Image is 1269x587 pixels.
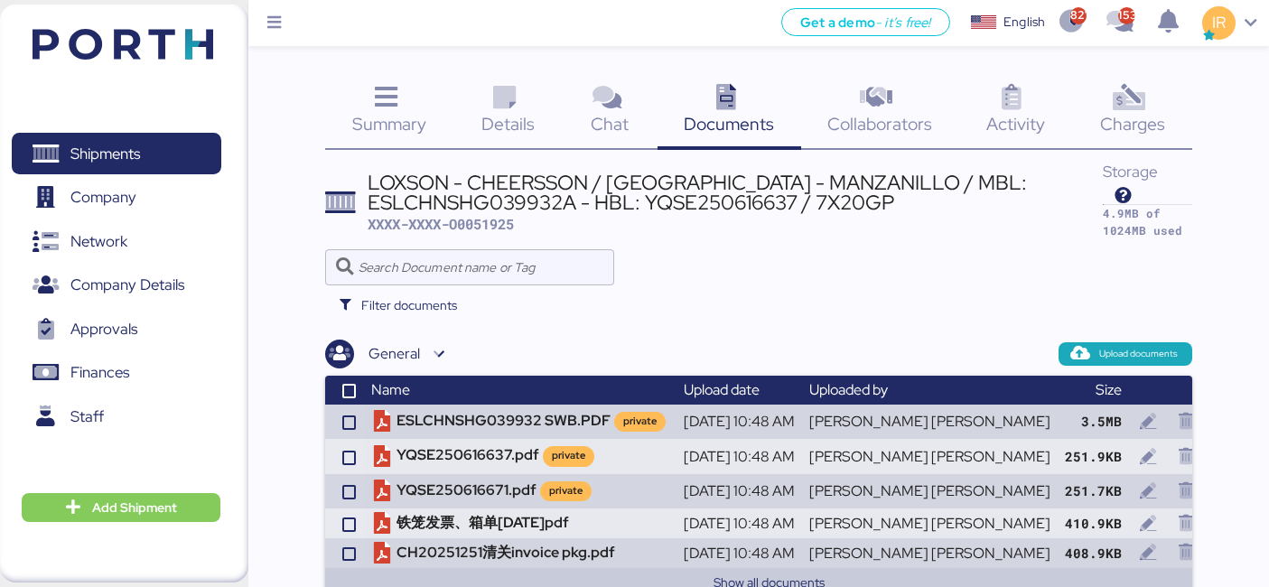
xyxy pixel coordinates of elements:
div: private [623,414,657,429]
span: Company Details [70,272,184,298]
span: Company [70,184,136,210]
a: Finances [12,352,221,394]
td: CH20251251清关invoice pkg.pdf [364,538,676,568]
input: Search Document name or Tag [359,249,603,285]
a: Network [12,220,221,262]
a: Approvals [12,308,221,349]
span: Filter documents [361,294,457,316]
button: Upload documents [1059,342,1193,366]
a: Company Details [12,265,221,306]
td: [PERSON_NAME] [PERSON_NAME] [802,538,1058,568]
button: Menu [259,8,290,39]
td: 铁笼发票、箱单[DATE]pdf [364,508,676,538]
td: [PERSON_NAME] [PERSON_NAME] [802,439,1058,473]
td: ESLCHNSHG039932 SWB.PDF [364,405,676,439]
span: Upload documents [1099,346,1178,362]
span: Documents [684,112,774,135]
a: Company [12,177,221,219]
td: 410.9KB [1058,508,1129,538]
div: General [369,343,420,365]
td: [DATE] 10:48 AM [676,439,802,473]
span: Upload date [684,380,760,399]
span: XXXX-XXXX-O0051925 [368,215,514,233]
td: [DATE] 10:48 AM [676,508,802,538]
span: Approvals [70,316,137,342]
button: Add Shipment [22,493,220,522]
span: Finances [70,359,129,386]
span: Details [481,112,535,135]
span: Size [1096,380,1122,399]
span: Name [371,380,410,399]
div: 4.9MB of 1024MB used [1103,205,1192,239]
td: 251.9KB [1058,439,1129,473]
td: [PERSON_NAME] [PERSON_NAME] [802,508,1058,538]
td: [DATE] 10:48 AM [676,538,802,568]
td: YQSE250616671.pdf [364,474,676,508]
span: Chat [591,112,629,135]
td: 251.7KB [1058,474,1129,508]
div: LOXSON - CHEERSSON / [GEOGRAPHIC_DATA] - MANZANILLO / MBL: ESLCHNSHG039932A - HBL: YQSE250616637 ... [368,172,1103,213]
span: Uploaded by [809,380,888,399]
span: Staff [70,404,104,430]
span: IR [1212,11,1226,34]
td: 3.5MB [1058,405,1129,439]
span: Storage [1103,161,1158,182]
a: Shipments [12,133,221,174]
span: Collaborators [827,112,932,135]
span: Charges [1100,112,1165,135]
a: Staff [12,396,221,437]
button: Filter documents [325,289,472,321]
span: Add Shipment [92,497,177,518]
div: private [552,448,585,463]
span: Activity [986,112,1045,135]
td: [DATE] 10:48 AM [676,474,802,508]
div: private [549,483,583,498]
td: [PERSON_NAME] [PERSON_NAME] [802,474,1058,508]
span: Network [70,228,127,255]
td: 408.9KB [1058,538,1129,568]
td: [PERSON_NAME] [PERSON_NAME] [802,405,1058,439]
div: English [1003,13,1045,32]
td: [DATE] 10:48 AM [676,405,802,439]
span: Summary [352,112,426,135]
td: YQSE250616637.pdf [364,439,676,473]
span: Shipments [70,141,140,167]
